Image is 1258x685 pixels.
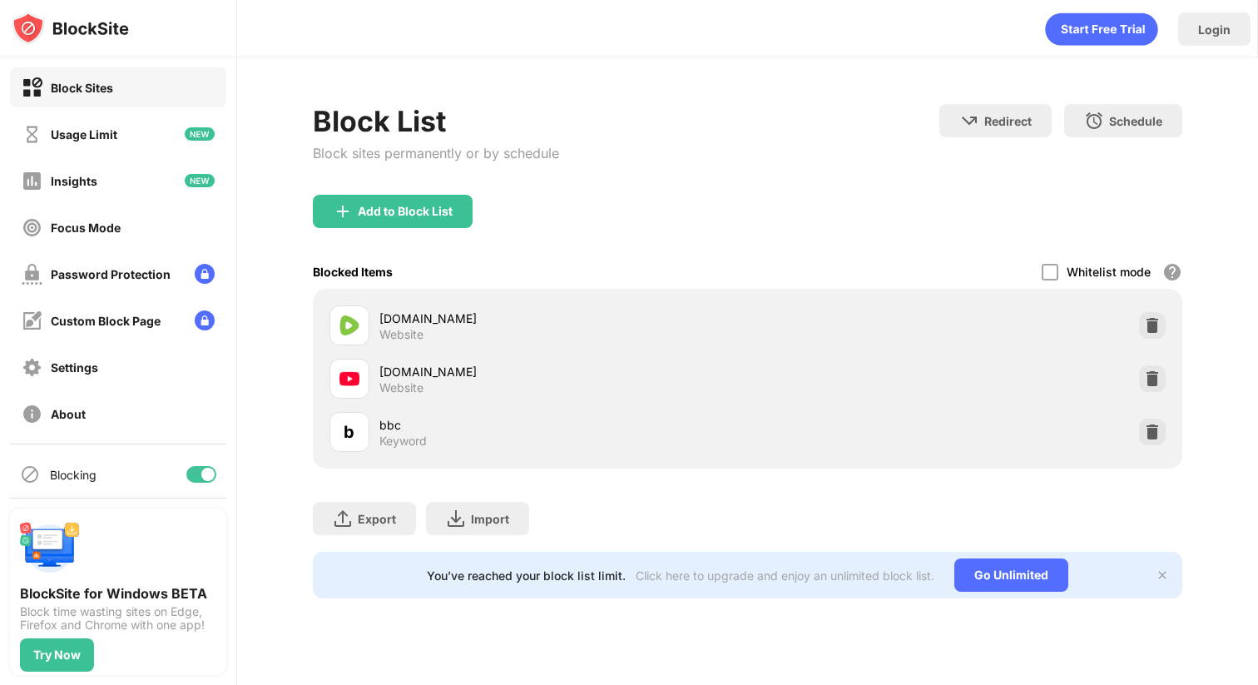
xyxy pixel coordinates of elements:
img: favicons [339,369,359,389]
img: lock-menu.svg [195,310,215,330]
img: new-icon.svg [185,127,215,141]
div: animation [1045,12,1158,46]
img: block-on.svg [22,77,42,98]
div: Click here to upgrade and enjoy an unlimited block list. [636,568,934,583]
img: new-icon.svg [185,174,215,187]
img: logo-blocksite.svg [12,12,129,45]
img: about-off.svg [22,404,42,424]
div: Schedule [1109,114,1162,128]
div: Focus Mode [51,221,121,235]
div: [DOMAIN_NAME] [379,363,748,380]
div: Add to Block List [358,205,453,218]
div: b [344,419,354,444]
div: BlockSite for Windows BETA [20,585,216,602]
div: [DOMAIN_NAME] [379,310,748,327]
div: About [51,407,86,421]
img: settings-off.svg [22,357,42,378]
div: Login [1198,22,1231,37]
div: Keyword [379,434,427,449]
div: Import [471,512,509,526]
div: Password Protection [51,267,171,281]
div: bbc [379,416,748,434]
div: You’ve reached your block list limit. [427,568,626,583]
div: Block Sites [51,81,113,95]
img: favicons [339,315,359,335]
div: Block time wasting sites on Edge, Firefox and Chrome with one app! [20,605,216,632]
div: Redirect [984,114,1032,128]
div: Blocked Items [313,265,393,279]
img: password-protection-off.svg [22,264,42,285]
div: Insights [51,174,97,188]
img: customize-block-page-off.svg [22,310,42,331]
div: Usage Limit [51,127,117,141]
div: Custom Block Page [51,314,161,328]
img: x-button.svg [1156,568,1169,582]
div: Go Unlimited [954,558,1068,592]
img: push-desktop.svg [20,519,80,578]
img: blocking-icon.svg [20,464,40,484]
div: Block List [313,104,559,138]
div: Settings [51,360,98,375]
div: Export [358,512,396,526]
div: Block sites permanently or by schedule [313,145,559,161]
div: Website [379,380,423,395]
img: insights-off.svg [22,171,42,191]
img: focus-off.svg [22,217,42,238]
img: lock-menu.svg [195,264,215,284]
img: time-usage-off.svg [22,124,42,145]
div: Try Now [33,648,81,662]
div: Whitelist mode [1067,265,1151,279]
div: Website [379,327,423,342]
div: Blocking [50,468,97,482]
